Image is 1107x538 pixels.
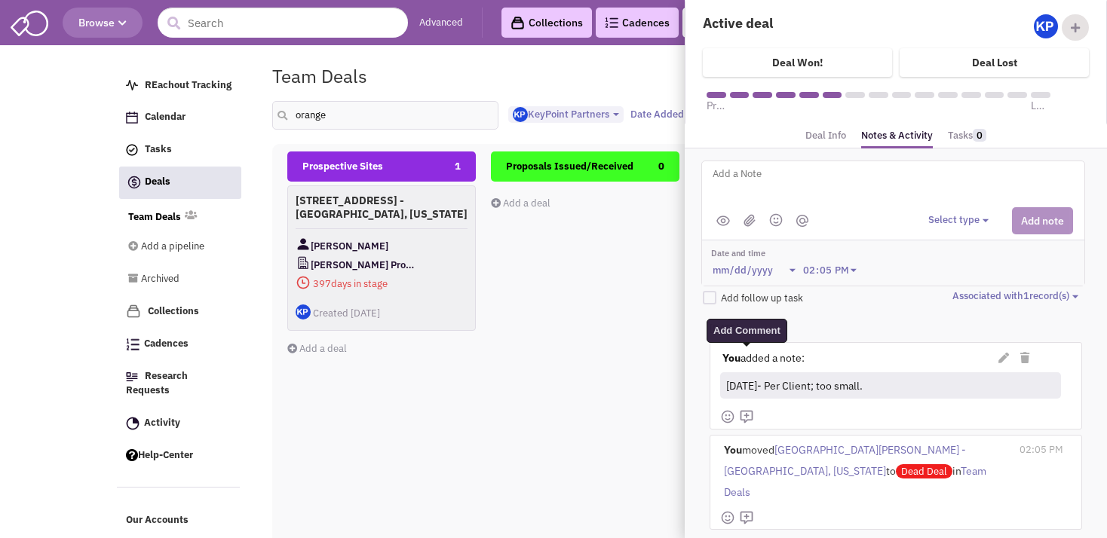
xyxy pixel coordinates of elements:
a: Notes & Activity [861,125,933,149]
a: Team Deals [128,210,181,225]
a: Cadences [596,8,679,38]
img: Gp5tB00MpEGTGSMiAkF79g.png [1034,14,1058,38]
span: 02:05 PM [1020,443,1063,456]
div: Add Comment [707,319,787,343]
img: Calendar.png [126,112,138,124]
img: help.png [126,449,138,461]
button: KeyPoint Partners [508,106,624,124]
p: [DATE] [710,322,1081,336]
a: Research Requests [118,362,241,405]
a: Deals [119,167,241,199]
img: Research.png [126,372,138,381]
span: Prospective Sites [707,98,726,113]
a: Add a deal [287,342,347,355]
a: Add a pipeline [128,233,220,261]
img: Cadences_logo.png [126,338,140,350]
a: Collections [501,8,592,38]
img: icon-collection-lavender.png [126,304,141,319]
img: Contact Image [296,237,311,252]
span: Add follow up task [721,292,803,304]
b: You [724,443,742,457]
input: Search deals [272,101,498,130]
div: moved to in [720,436,1013,506]
img: mdi_comment-add-outline.png [739,510,754,525]
img: CompanyLogo [296,255,311,271]
span: [GEOGRAPHIC_DATA][PERSON_NAME] - [GEOGRAPHIC_DATA], [US_STATE] [724,443,966,478]
h1: Team Deals [272,66,367,86]
span: 0 [973,129,986,142]
span: 0 [658,151,664,182]
span: [PERSON_NAME] Properties, LLC [311,255,419,274]
span: Cadences [144,338,189,350]
span: KeyPoint Partners [513,108,609,121]
img: emoji.png [769,213,783,227]
div: Add Collaborator [1062,14,1089,41]
a: Calendar [118,103,241,132]
img: icon-tasks.png [126,144,138,156]
strong: You [722,351,741,365]
button: Associated with1record(s) [952,289,1083,304]
span: Team Deals [724,464,986,499]
img: (jpg,png,gif,doc,docx,xls,xlsx,pdf,txt) [744,214,756,227]
span: Date Added [630,108,684,121]
img: SmartAdmin [11,8,48,36]
input: Search [158,8,408,38]
span: [PERSON_NAME] [311,237,388,255]
img: icon-daysinstage-red.png [296,275,311,290]
div: [DATE]- Per Client; too small. [723,374,1055,396]
label: Date and time [711,248,863,260]
a: REachout Tracking [118,72,241,100]
a: Collections [118,297,241,326]
img: public.png [716,216,730,226]
label: added a note: [722,350,805,365]
img: Activity.png [126,417,140,430]
h4: [STREET_ADDRESS] - [GEOGRAPHIC_DATA], [US_STATE] [296,194,468,221]
span: Prospective Sites [302,160,383,173]
button: Browse [63,8,143,38]
span: Research Requests [126,370,188,397]
a: Tasks [948,125,986,147]
h4: Deal Lost [972,56,1017,69]
a: Add a deal [491,197,550,209]
h4: Deal Won! [772,56,823,69]
span: Browse [78,16,127,29]
i: Edit Note [998,353,1009,363]
span: 397 [313,277,331,290]
span: days in stage [296,274,468,293]
a: Activity [118,409,241,438]
span: Our Accounts [126,514,189,527]
span: Tasks [145,143,172,156]
a: Deal Info [805,125,846,147]
a: Cadences [118,330,241,359]
img: Gp5tB00MpEGTGSMiAkF79g.png [513,107,528,122]
img: icon-collection-lavender-black.svg [511,16,525,30]
span: Lease executed [1031,98,1050,113]
h4: Active deal [703,14,886,32]
button: Date Added [626,106,701,123]
span: Created [DATE] [313,307,380,319]
a: Our Accounts [118,506,241,535]
span: Dead Deal [896,464,952,478]
a: Help-Center [118,442,241,470]
span: 1 [1023,289,1029,302]
span: Proposals Issued/Received [506,160,633,173]
img: face-smile.png [720,510,735,525]
a: Tasks [118,136,241,164]
span: Calendar [145,111,186,124]
img: mdi_comment-add-outline.png [739,409,754,424]
button: Select type [928,213,993,228]
i: Delete Note [1020,353,1029,363]
img: mantion.png [796,215,808,227]
span: Activity [144,416,180,429]
a: Archived [128,265,220,294]
img: face-smile.png [720,409,735,424]
a: Advanced [419,16,463,30]
span: Collections [148,304,199,317]
img: Cadences_logo.png [605,17,618,28]
span: 1 [455,151,461,182]
img: icon-deals.svg [127,173,142,191]
span: REachout Tracking [145,78,232,91]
